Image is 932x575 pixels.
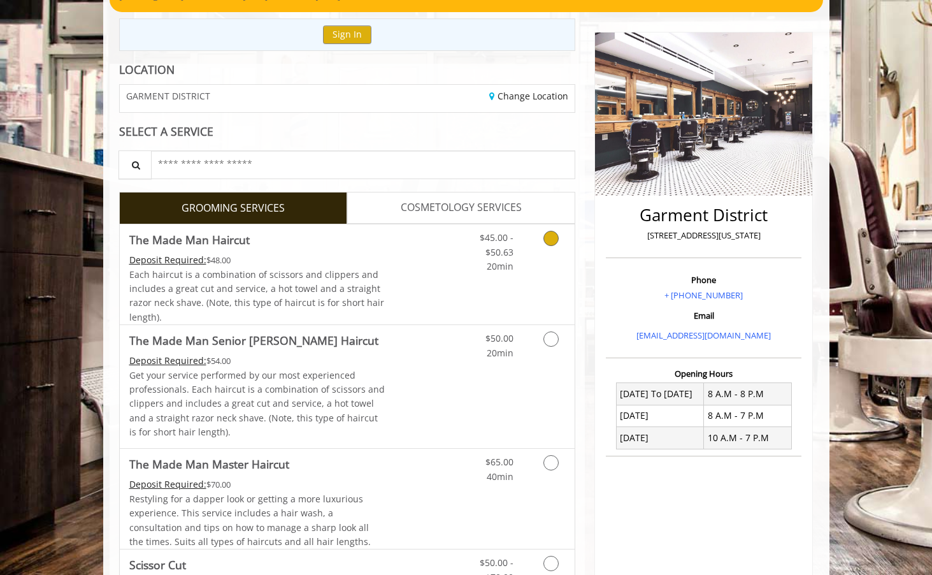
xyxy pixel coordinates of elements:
[129,478,206,490] span: This service needs some Advance to be paid before we block your appointment
[119,62,175,77] b: LOCATION
[487,347,513,359] span: 20min
[487,260,513,272] span: 20min
[118,150,152,179] button: Service Search
[609,229,798,242] p: [STREET_ADDRESS][US_STATE]
[129,231,250,249] b: The Made Man Haircut
[129,477,385,491] div: $70.00
[129,254,206,266] span: This service needs some Advance to be paid before we block your appointment
[704,427,792,449] td: 10 A.M - 7 P.M
[664,289,743,301] a: + [PHONE_NUMBER]
[487,470,513,483] span: 40min
[636,330,771,341] a: [EMAIL_ADDRESS][DOMAIN_NAME]
[609,311,798,320] h3: Email
[129,354,385,368] div: $54.00
[129,493,371,548] span: Restyling for a dapper look or getting a more luxurious experience. This service includes a hair ...
[609,275,798,284] h3: Phone
[129,556,186,574] b: Scissor Cut
[129,268,384,323] span: Each haircut is a combination of scissors and clippers and includes a great cut and service, a ho...
[129,368,385,440] p: Get your service performed by our most experienced professionals. Each haircut is a combination o...
[609,206,798,224] h2: Garment District
[119,126,576,138] div: SELECT A SERVICE
[126,91,210,101] span: GARMENT DISTRICT
[129,253,385,267] div: $48.00
[129,354,206,367] span: This service needs some Advance to be paid before we block your appointment
[129,331,378,349] b: The Made Man Senior [PERSON_NAME] Haircut
[616,405,704,426] td: [DATE]
[606,369,801,378] h3: Opening Hours
[616,427,704,449] td: [DATE]
[489,90,568,102] a: Change Location
[704,383,792,405] td: 8 A.M - 8 P.M
[485,456,513,468] span: $65.00
[480,231,513,258] span: $45.00 - $50.63
[182,200,285,217] span: GROOMING SERVICES
[704,405,792,426] td: 8 A.M - 7 P.M
[616,383,704,405] td: [DATE] To [DATE]
[323,25,371,44] button: Sign In
[485,332,513,344] span: $50.00
[129,455,289,473] b: The Made Man Master Haircut
[401,200,522,216] span: COSMETOLOGY SERVICES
